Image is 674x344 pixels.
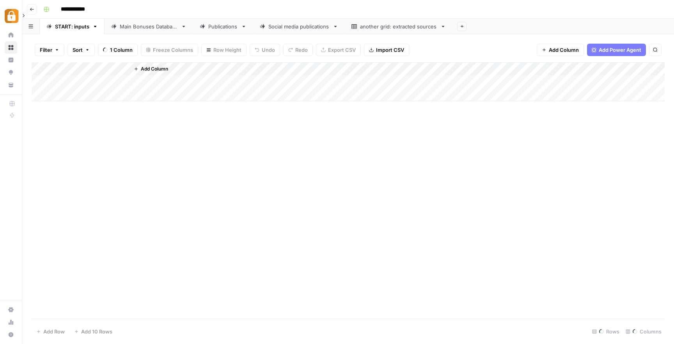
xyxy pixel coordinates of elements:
button: Add Column [537,44,584,56]
a: Social media publications [253,19,345,34]
span: Import CSV [376,46,404,54]
a: Opportunities [5,66,17,79]
span: Sort [73,46,83,54]
div: Main Bonuses Database [120,23,178,30]
a: Your Data [5,79,17,91]
div: Rows [589,325,623,338]
span: 1 Column [110,46,133,54]
button: 1 Column [98,44,138,56]
button: Undo [250,44,280,56]
button: Redo [283,44,313,56]
a: Browse [5,41,17,54]
a: Publications [193,19,253,34]
div: Publications [208,23,238,30]
a: Settings [5,303,17,316]
button: Add 10 Rows [69,325,117,338]
button: Export CSV [316,44,361,56]
a: Insights [5,54,17,66]
button: Add Column [131,64,171,74]
a: START: inputs [40,19,105,34]
a: Home [5,29,17,41]
span: Redo [295,46,308,54]
a: Usage [5,316,17,328]
a: Main Bonuses Database [105,19,193,34]
div: Social media publications [268,23,330,30]
span: Filter [40,46,52,54]
button: Add Power Agent [587,44,646,56]
span: Add Row [43,328,65,335]
button: Row Height [201,44,247,56]
button: Import CSV [364,44,409,56]
div: another grid: extracted sources [360,23,437,30]
img: Adzz Logo [5,9,19,23]
button: Freeze Columns [141,44,198,56]
span: Export CSV [328,46,356,54]
button: Add Row [32,325,69,338]
span: Freeze Columns [153,46,193,54]
span: Add Column [549,46,579,54]
span: Add 10 Rows [81,328,112,335]
button: Help + Support [5,328,17,341]
a: another grid: extracted sources [345,19,452,34]
div: Columns [623,325,665,338]
span: Row Height [213,46,241,54]
button: Workspace: Adzz [5,6,17,26]
button: Sort [67,44,95,56]
button: Filter [35,44,64,56]
span: Add Power Agent [599,46,641,54]
span: Undo [262,46,275,54]
span: Add Column [141,65,168,72]
div: START: inputs [55,23,89,30]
